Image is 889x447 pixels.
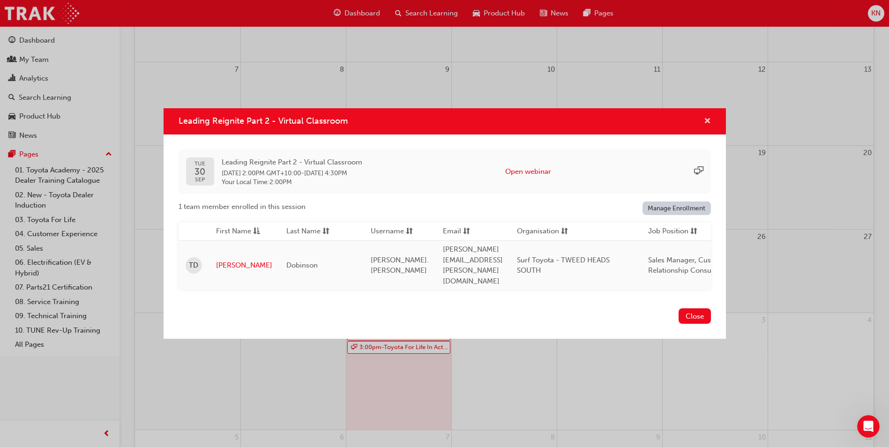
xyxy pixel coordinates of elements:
a: [PERSON_NAME] [216,260,272,271]
span: asc-icon [253,226,260,238]
span: Job Position [648,226,688,238]
span: 30 Sep 2025 2:00PM GMT+10:00 [222,169,301,177]
span: sorting-icon [690,226,697,238]
div: - [222,157,362,186]
span: Leading Reignite Part 2 - Virtual Classroom [222,157,362,168]
span: Surf Toyota - TWEED HEADS SOUTH [517,256,610,275]
span: TUE [194,161,205,167]
span: sorting-icon [463,226,470,238]
button: Last Namesorting-icon [286,226,338,238]
span: Username [371,226,404,238]
button: Emailsorting-icon [443,226,494,238]
span: Organisation [517,226,559,238]
button: Open webinar [505,166,551,177]
span: 1 team member enrolled in this session [179,201,306,212]
span: Last Name [286,226,321,238]
span: First Name [216,226,251,238]
span: sorting-icon [406,226,413,238]
button: Close [679,308,711,324]
span: sorting-icon [561,226,568,238]
span: cross-icon [704,118,711,126]
button: First Nameasc-icon [216,226,268,238]
span: 30 [194,167,205,177]
span: Sales Manager, Customer Relationship Consultant [648,256,731,275]
span: sessionType_ONLINE_URL-icon [694,166,703,177]
button: Organisationsorting-icon [517,226,568,238]
span: TD [189,260,198,271]
span: Email [443,226,461,238]
span: Your Local Time : 2:00PM [222,178,362,186]
button: cross-icon [704,116,711,127]
span: SEP [194,177,205,183]
span: Leading Reignite Part 2 - Virtual Classroom [179,116,348,126]
span: sorting-icon [322,226,329,238]
a: Manage Enrollment [642,201,711,215]
span: Dobinson [286,261,318,269]
iframe: Intercom live chat [857,415,880,438]
div: Leading Reignite Part 2 - Virtual Classroom [164,108,726,339]
span: 30 Sep 2025 4:30PM [304,169,347,177]
span: [PERSON_NAME][EMAIL_ADDRESS][PERSON_NAME][DOMAIN_NAME] [443,245,503,285]
button: Usernamesorting-icon [371,226,422,238]
button: Job Positionsorting-icon [648,226,700,238]
span: [PERSON_NAME].[PERSON_NAME] [371,256,429,275]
